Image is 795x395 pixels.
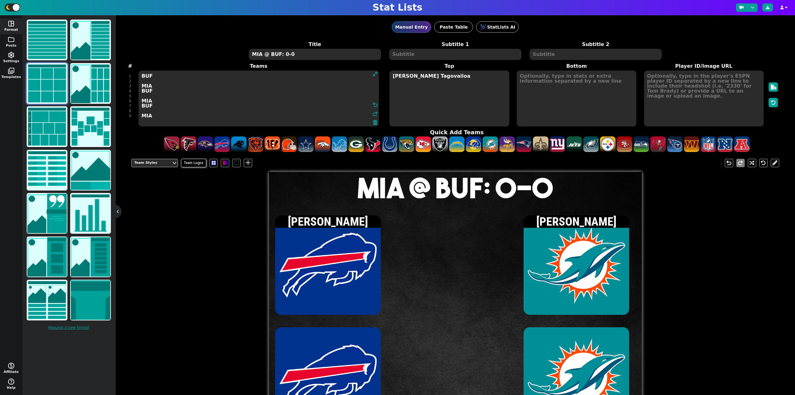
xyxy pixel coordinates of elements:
[27,20,67,60] img: list
[371,101,379,108] span: undo
[7,51,15,59] span: settings
[71,150,110,190] img: matchup
[725,159,733,167] span: undo
[129,84,131,89] div: 3
[71,194,110,233] img: chart
[7,378,15,385] span: help
[129,108,131,113] div: 8
[71,20,110,60] img: list with image
[129,103,131,108] div: 7
[27,194,67,233] img: news/quote
[71,280,110,320] img: jersey
[71,64,110,103] img: grid with image
[371,110,379,117] span: redo
[27,280,67,320] img: comparison
[129,89,131,94] div: 4
[71,237,110,277] img: lineup
[434,21,473,33] button: Paste Table
[133,129,781,136] h4: Quick Add Teams
[71,107,110,146] img: bracket
[385,41,525,48] label: Subtitle 1
[536,214,616,228] span: [PERSON_NAME]
[27,64,67,103] img: grid
[736,159,745,167] button: redo
[640,62,767,70] label: Player ID/Image URL
[181,159,206,167] span: Team Logos
[737,159,744,167] span: redo
[139,71,379,126] textarea: BUF MIA BUF MIA BUF MIA
[129,74,131,79] div: 1
[725,159,733,167] button: undo
[7,67,15,75] span: photo_library
[269,174,642,202] h1: MIA @ BUF: 0-0
[7,36,15,43] span: folder
[131,62,386,70] label: Teams
[288,214,368,228] span: [PERSON_NAME]
[27,150,67,190] img: scores
[513,62,640,70] label: Bottom
[525,41,666,48] label: Subtitle 2
[392,21,431,33] button: Manual Entry
[7,362,15,370] span: monetization_on
[128,62,132,70] label: #
[249,49,381,60] textarea: MIA @ BUF: 0-0
[386,62,513,70] label: Top
[27,237,67,277] img: highlight
[129,79,131,84] div: 2
[389,71,509,126] textarea: [PERSON_NAME] Tagovailoa
[373,2,422,13] h1: Stat Lists
[129,99,131,103] div: 6
[7,20,15,27] span: space_dashboard
[245,41,385,48] label: Title
[476,21,519,33] button: StatLists AI
[129,113,131,118] div: 9
[27,107,67,146] img: tier
[129,94,131,99] div: 5
[25,322,112,333] a: Request a new format
[134,160,169,166] div: Team Styles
